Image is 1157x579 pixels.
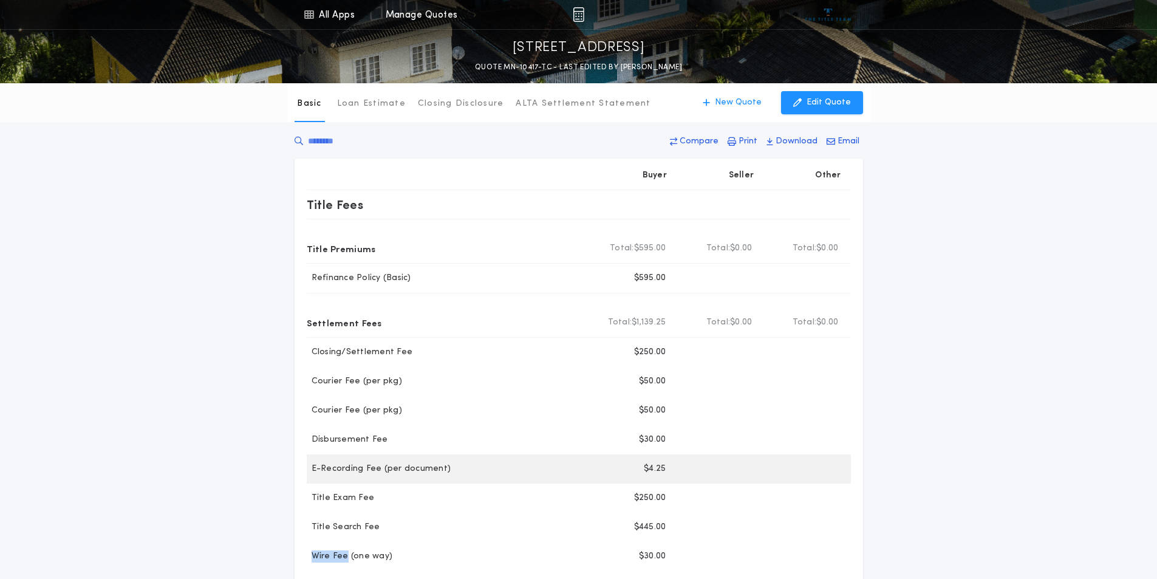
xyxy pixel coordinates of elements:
button: Compare [666,131,722,152]
p: $4.25 [644,463,666,475]
b: Total: [706,242,731,255]
button: Print [724,131,761,152]
p: Other [815,170,841,182]
p: Print [739,135,757,148]
img: img [573,7,584,22]
p: $50.00 [639,375,666,388]
p: Seller [729,170,754,182]
b: Total: [793,317,817,329]
span: $595.00 [634,242,666,255]
p: Title Exam Fee [307,492,375,504]
span: $0.00 [730,317,752,329]
p: Title Premiums [307,239,376,258]
p: Edit Quote [807,97,851,109]
p: $445.00 [634,521,666,533]
p: $30.00 [639,550,666,563]
p: Wire Fee (one way) [307,550,393,563]
p: $30.00 [639,434,666,446]
p: Refinance Policy (Basic) [307,272,411,284]
p: Closing Disclosure [418,98,504,110]
p: $50.00 [639,405,666,417]
button: Edit Quote [781,91,863,114]
p: New Quote [715,97,762,109]
p: Title Search Fee [307,521,380,533]
img: vs-icon [805,9,851,21]
p: Disbursement Fee [307,434,388,446]
p: Email [838,135,859,148]
button: New Quote [691,91,774,114]
p: Compare [680,135,718,148]
p: Title Fees [307,195,364,214]
b: Total: [706,317,731,329]
p: QUOTE MN-10417-TC - LAST EDITED BY [PERSON_NAME] [475,61,682,74]
button: Download [763,131,821,152]
p: Basic [297,98,321,110]
p: Download [776,135,817,148]
p: Loan Estimate [337,98,406,110]
span: $0.00 [730,242,752,255]
button: Email [823,131,863,152]
span: $0.00 [816,317,838,329]
p: E-Recording Fee (per document) [307,463,451,475]
span: $1,139.25 [632,317,666,329]
b: Total: [610,242,634,255]
p: $595.00 [634,272,666,284]
p: Courier Fee (per pkg) [307,375,402,388]
p: [STREET_ADDRESS] [513,38,645,58]
p: Closing/Settlement Fee [307,346,413,358]
p: Buyer [643,170,667,182]
p: $250.00 [634,492,666,504]
p: $250.00 [634,346,666,358]
b: Total: [793,242,817,255]
b: Total: [608,317,632,329]
p: ALTA Settlement Statement [516,98,650,110]
span: $0.00 [816,242,838,255]
p: Courier Fee (per pkg) [307,405,402,417]
p: Settlement Fees [307,313,382,332]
